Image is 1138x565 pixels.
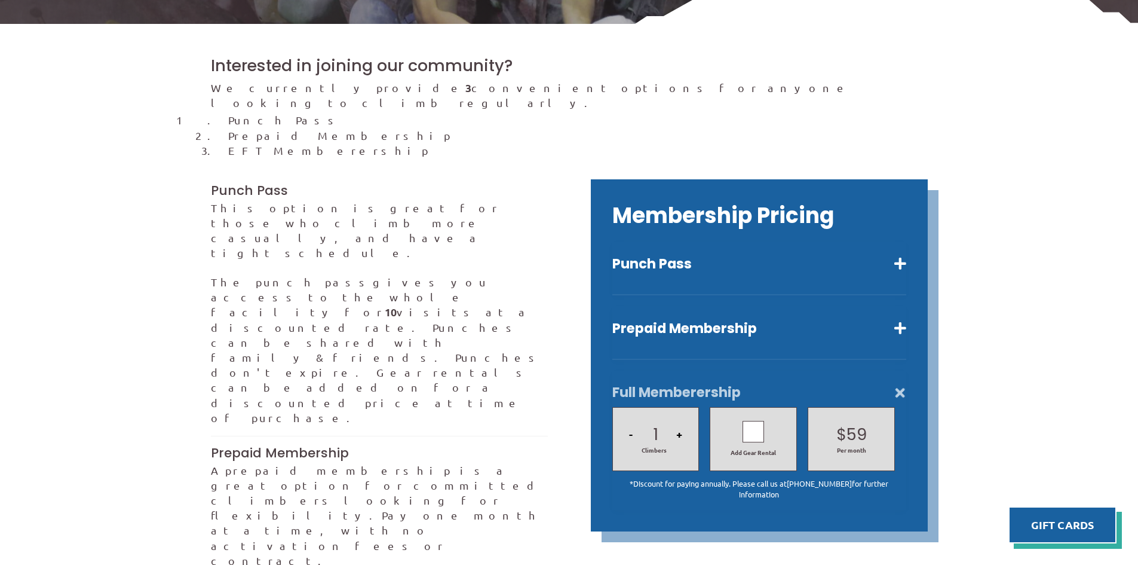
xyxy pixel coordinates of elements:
[211,444,548,462] h3: Prepaid Membership
[211,200,548,261] p: This option is great for those who climb more casually, and have a tight schedule.
[820,446,883,454] span: Per month
[612,201,906,231] h2: Membership Pricing
[211,464,545,522] span: A prepaid membership is a great option for committed climbers looking for flexibility.
[612,478,906,499] p: *Discount for paying annually. Please call us at for further information
[618,423,693,446] h2: 1
[211,274,548,425] p: The punch pass
[673,414,686,454] button: +
[211,182,548,200] h3: Punch Pass
[625,414,636,454] button: -
[787,478,852,488] a: [PHONE_NUMBER]
[228,128,927,143] li: Prepaid Membership
[385,305,397,319] strong: 10
[814,423,889,446] h2: $
[846,423,867,446] p: 59
[642,446,667,454] span: Climbers
[211,54,928,77] h2: Interested in joining our community?
[716,448,791,457] span: Add Gear Rental
[211,80,928,110] p: We currently provide convenient options for anyone looking to climb regularly.
[228,143,927,158] li: EFT Memberership
[211,276,542,424] span: gives you access to the whole facility for visits at a discounted rate. Punches can be shared wit...
[228,112,927,127] li: Punch Pass
[465,81,471,94] strong: 3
